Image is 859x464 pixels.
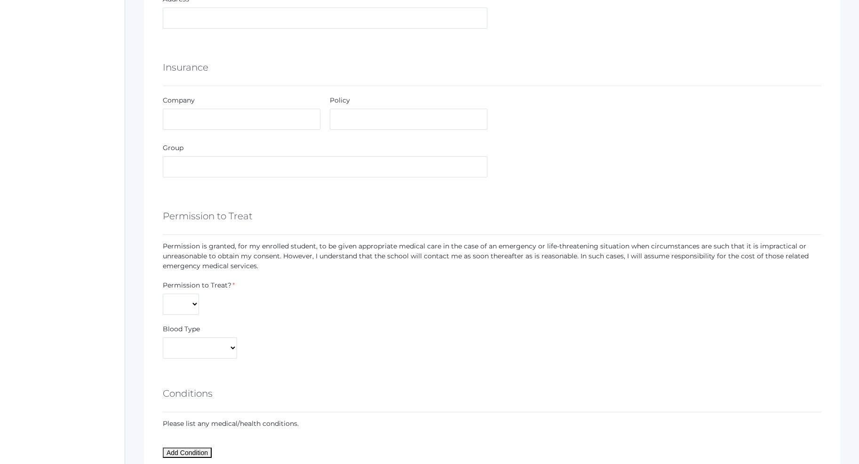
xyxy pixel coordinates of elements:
label: Permission to Treat? [163,280,231,290]
button: Add Condition [163,448,212,458]
label: Group [163,143,183,153]
h5: Permission to Treat [163,208,253,224]
p: Permission is granted, for my enrolled student, to be given appropriate medical care in the case ... [163,241,821,271]
label: Company [163,96,195,105]
h5: Insurance [163,59,208,75]
h5: Conditions [163,385,213,401]
p: Please list any medical/health conditions. [163,419,821,429]
label: Blood Type [163,324,200,334]
label: Policy [330,96,350,105]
